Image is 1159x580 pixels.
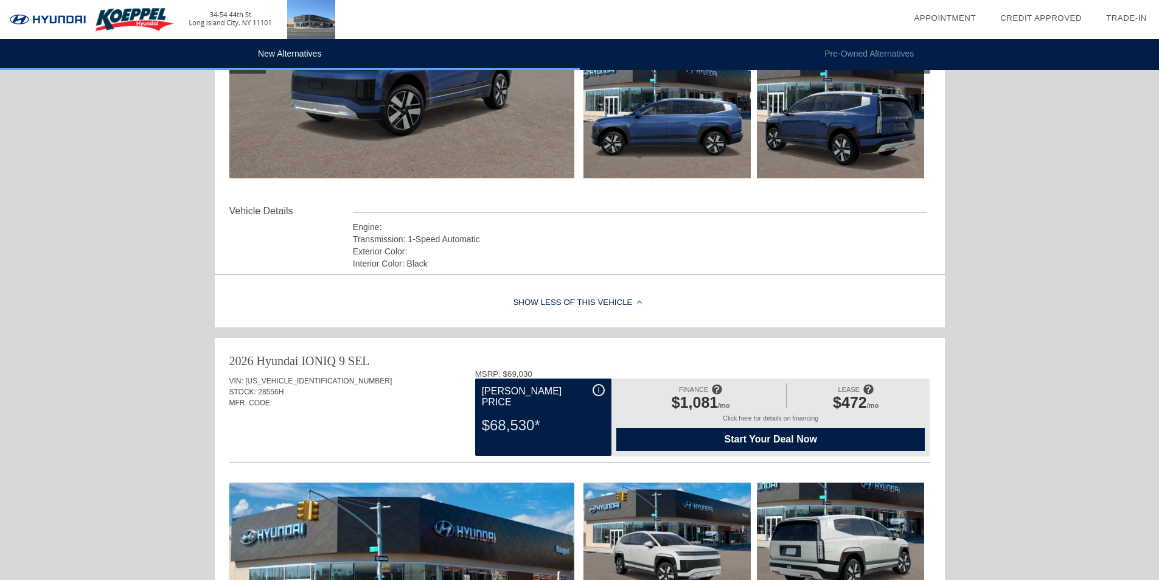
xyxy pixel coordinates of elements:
div: Interior Color: Black [353,257,928,270]
div: Click here for details on financing [616,414,925,428]
div: $68,530* [482,410,605,441]
a: Appointment [914,13,976,23]
img: 2d875506487b910300bfd1a59911bbc8x.jpg [757,53,924,178]
span: MFR. CODE: [229,399,273,407]
div: MSRP: $69,030 [475,369,930,379]
div: 2026 Hyundai IONIQ 9 [229,352,346,369]
span: VIN: [229,377,243,385]
div: Exterior Color: [353,245,928,257]
div: [PERSON_NAME] Price [482,384,605,410]
span: [US_VEHICLE_IDENTIFICATION_NUMBER] [245,377,392,385]
span: LEASE [838,386,859,393]
span: STOCK: [229,388,256,396]
div: Vehicle Details [229,204,353,218]
span: FINANCE [679,386,708,393]
a: Credit Approved [1000,13,1082,23]
div: Show Less of this Vehicle [215,279,945,327]
img: 8881eb9bfca4b236efbe818218e63b89x.jpg [583,53,751,178]
a: Trade-In [1106,13,1147,23]
span: $1,081 [672,394,718,411]
span: 28556H [258,388,284,396]
span: $472 [833,394,867,411]
div: Transmission: 1-Speed Automatic [353,233,928,245]
div: /mo [793,394,919,414]
span: Start Your Deal Now [632,434,910,445]
div: SEL [348,352,370,369]
div: /mo [622,394,779,414]
div: i [593,384,605,396]
div: Quoted on [DATE] 4:45:33 PM [229,427,930,446]
div: Engine: [353,221,928,233]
